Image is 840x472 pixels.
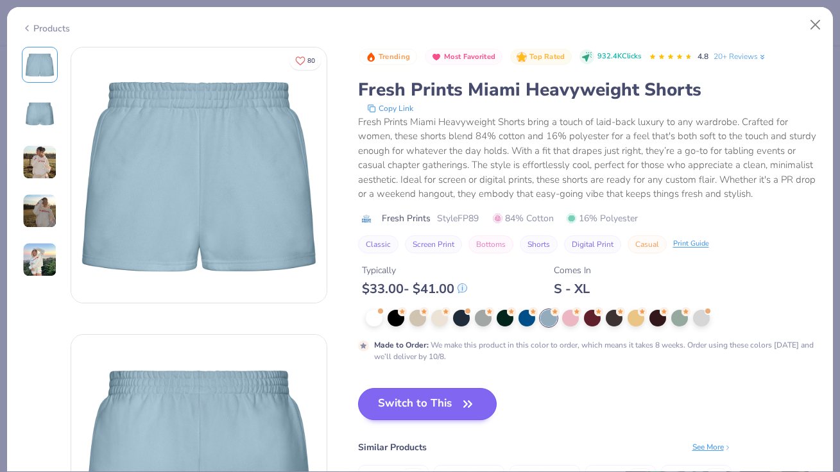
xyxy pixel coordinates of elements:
[567,212,638,225] span: 16% Polyester
[374,339,819,362] div: We make this product in this color to order, which means it takes 8 weeks. Order using these colo...
[698,51,708,62] span: 4.8
[358,78,819,102] div: Fresh Prints Miami Heavyweight Shorts
[564,235,621,253] button: Digital Print
[714,51,767,62] a: 20+ Reviews
[24,98,55,129] img: Back
[71,47,327,303] img: Front
[362,264,467,277] div: Typically
[289,51,321,70] button: Like
[374,340,429,350] strong: Made to Order :
[510,49,572,65] button: Badge Button
[307,58,315,64] span: 80
[628,235,667,253] button: Casual
[363,102,417,115] button: copy to clipboard
[673,239,709,249] div: Print Guide
[358,214,375,224] img: brand logo
[444,53,495,60] span: Most Favorited
[517,52,527,62] img: Top Rated sort
[554,264,591,277] div: Comes In
[468,235,513,253] button: Bottoms
[405,235,462,253] button: Screen Print
[358,115,819,201] div: Fresh Prints Miami Heavyweight Shorts bring a touch of laid-back luxury to any wardrobe. Crafted ...
[379,53,410,60] span: Trending
[362,281,467,297] div: $ 33.00 - $ 41.00
[649,47,692,67] div: 4.8 Stars
[24,49,55,80] img: Front
[366,52,376,62] img: Trending sort
[431,52,441,62] img: Most Favorited sort
[803,13,828,37] button: Close
[358,235,399,253] button: Classic
[597,51,641,62] span: 932.4K Clicks
[520,235,558,253] button: Shorts
[22,194,57,228] img: User generated content
[382,212,431,225] span: Fresh Prints
[493,212,554,225] span: 84% Cotton
[437,212,479,225] span: Style FP89
[425,49,502,65] button: Badge Button
[22,145,57,180] img: User generated content
[358,441,427,454] div: Similar Products
[22,22,70,35] div: Products
[22,242,57,277] img: User generated content
[692,441,732,453] div: See More
[529,53,565,60] span: Top Rated
[554,281,591,297] div: S - XL
[358,388,497,420] button: Switch to This
[359,49,417,65] button: Badge Button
